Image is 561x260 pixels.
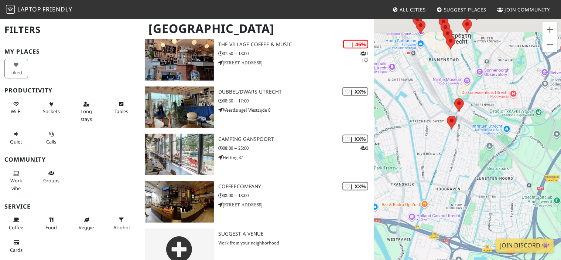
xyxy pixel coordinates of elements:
[218,59,374,66] p: [STREET_ADDRESS]
[218,201,374,208] p: [STREET_ADDRESS]
[110,214,133,233] button: Alcohol
[218,145,374,152] p: 08:00 – 23:00
[4,203,136,210] h3: Service
[389,3,429,16] a: All Cities
[6,3,72,16] a: LaptopFriendly LaptopFriendly
[145,39,214,81] img: The Village Coffee & Music
[444,6,487,13] span: Suggest Places
[113,224,130,231] span: Alcohol
[45,224,57,231] span: Food
[10,177,22,191] span: People working
[4,156,136,163] h3: Community
[218,107,374,114] p: Weerdsingel Westzijde 8
[6,5,15,14] img: LaptopFriendly
[360,145,368,152] p: 2
[46,138,56,145] span: Video/audio calls
[40,214,63,233] button: Food
[400,6,426,13] span: All Cities
[360,50,368,64] p: 1 1
[75,214,98,233] button: Veggie
[140,181,374,223] a: coffeecompany | XX% coffeecompany 08:00 – 18:00 [STREET_ADDRESS]
[81,108,92,122] span: Long stays
[145,87,214,128] img: DUBBEL/DWARS Utrecht
[11,108,21,115] span: Stable Wi-Fi
[43,108,60,115] span: Power sockets
[218,183,374,190] h3: coffeecompany
[4,18,136,41] h2: Filters
[4,87,136,94] h3: Productivity
[218,239,374,246] p: Work from your neighborhood
[218,89,374,95] h3: DUBBEL/DWARS Utrecht
[40,167,63,187] button: Groups
[145,181,214,223] img: coffeecompany
[9,224,23,231] span: Coffee
[40,98,63,118] button: Sockets
[42,5,72,13] span: Friendly
[10,138,22,145] span: Quiet
[504,6,550,13] span: Join Community
[434,3,490,16] a: Suggest Places
[40,128,63,148] button: Calls
[342,87,368,96] div: | XX%
[218,192,374,199] p: 08:00 – 18:00
[342,135,368,143] div: | XX%
[143,18,373,39] h1: [GEOGRAPHIC_DATA]
[218,154,374,161] p: Helling 87
[114,108,128,115] span: Work-friendly tables
[4,236,28,256] button: Cards
[140,87,374,128] a: DUBBEL/DWARS Utrecht | XX% DUBBEL/DWARS Utrecht 08:30 – 17:00 Weerdsingel Westzijde 8
[145,134,214,175] img: Camping Ganspoort
[110,98,133,118] button: Tables
[543,22,557,37] button: Μεγέθυνση
[218,231,374,237] h3: Suggest a Venue
[140,39,374,81] a: The Village Coffee & Music | 46% 11 The Village Coffee & Music 07:30 – 18:00 [STREET_ADDRESS]
[140,134,374,175] a: Camping Ganspoort | XX% 2 Camping Ganspoort 08:00 – 23:00 Helling 87
[342,182,368,190] div: | XX%
[494,3,553,16] a: Join Community
[543,37,557,52] button: Σμίκρυνση
[75,98,98,125] button: Long stays
[218,50,374,57] p: 07:30 – 18:00
[43,177,59,184] span: Group tables
[10,247,23,253] span: Credit cards
[79,224,94,231] span: Veggie
[4,128,28,148] button: Quiet
[218,97,374,104] p: 08:30 – 17:00
[4,48,136,55] h3: My Places
[4,167,28,194] button: Work vibe
[4,98,28,118] button: Wi-Fi
[218,136,374,142] h3: Camping Ganspoort
[4,214,28,233] button: Coffee
[17,5,41,13] span: Laptop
